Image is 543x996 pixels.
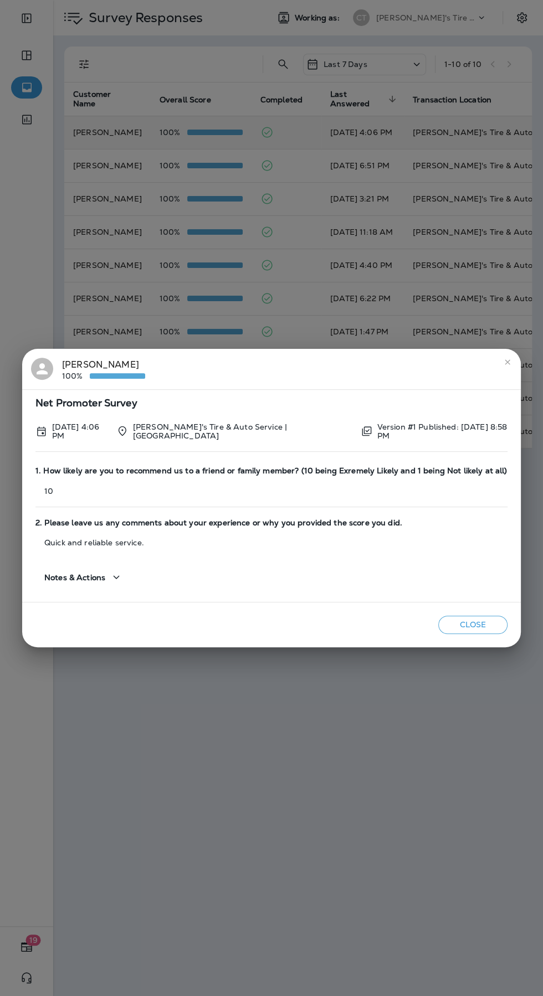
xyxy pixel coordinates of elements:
[133,422,352,440] p: [PERSON_NAME]'s Tire & Auto Service | [GEOGRAPHIC_DATA]
[35,538,508,547] p: Quick and reliable service.
[499,353,516,371] button: close
[35,487,508,496] p: 10
[35,466,508,476] span: 1. How likely are you to recommend us to a friend or family member? (10 being Exremely Likely and...
[35,518,508,528] span: 2. Please leave us any comments about your experience or why you provided the score you did.
[52,422,108,440] p: Sep 22, 2025 4:06 PM
[35,399,508,408] span: Net Promoter Survey
[377,422,508,440] p: Version #1 Published: [DATE] 8:58 PM
[62,358,145,381] div: [PERSON_NAME]
[35,561,132,593] button: Notes & Actions
[438,616,508,634] button: Close
[44,573,105,582] span: Notes & Actions
[62,371,90,380] p: 100%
